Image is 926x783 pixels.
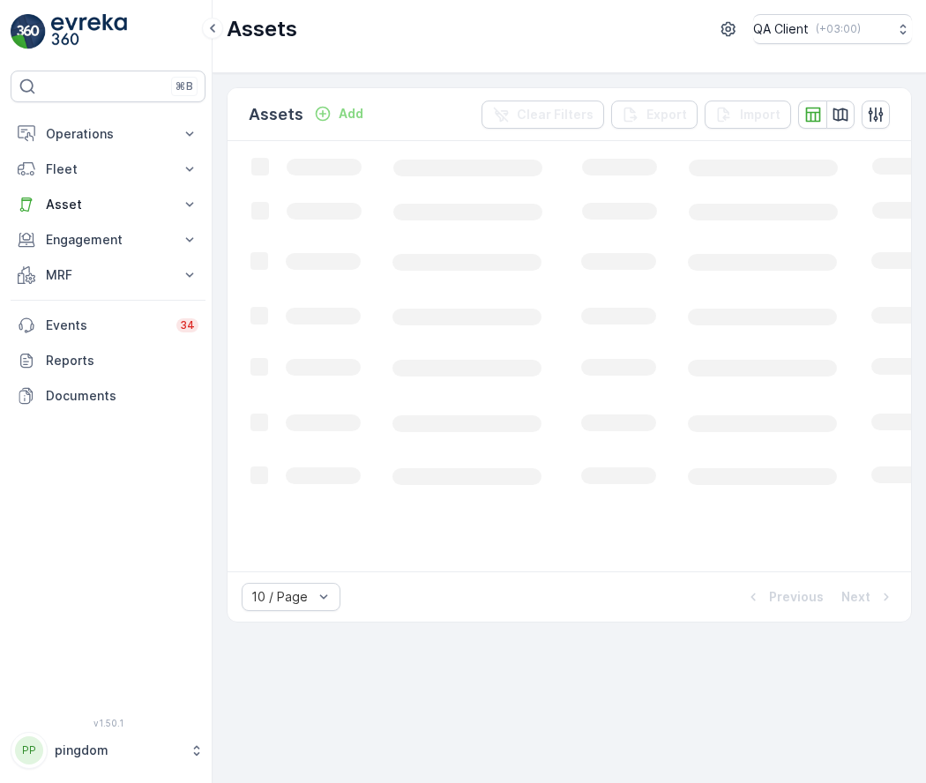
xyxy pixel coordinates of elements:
[46,160,170,178] p: Fleet
[46,266,170,284] p: MRF
[482,101,604,129] button: Clear Filters
[753,20,809,38] p: QA Client
[11,732,205,769] button: PPpingdom
[339,105,363,123] p: Add
[46,317,166,334] p: Events
[705,101,791,129] button: Import
[611,101,698,129] button: Export
[55,742,181,759] p: pingdom
[740,106,780,123] p: Import
[175,79,193,93] p: ⌘B
[249,102,303,127] p: Assets
[11,116,205,152] button: Operations
[46,231,170,249] p: Engagement
[11,14,46,49] img: logo
[46,125,170,143] p: Operations
[753,14,912,44] button: QA Client(+03:00)
[11,257,205,293] button: MRF
[51,14,127,49] img: logo_light-DOdMpM7g.png
[816,22,861,36] p: ( +03:00 )
[769,588,824,606] p: Previous
[307,103,370,124] button: Add
[11,343,205,378] a: Reports
[46,387,198,405] p: Documents
[743,586,825,608] button: Previous
[11,378,205,414] a: Documents
[11,718,205,728] span: v 1.50.1
[646,106,687,123] p: Export
[11,308,205,343] a: Events34
[15,736,43,764] div: PP
[46,196,170,213] p: Asset
[227,15,297,43] p: Assets
[517,106,594,123] p: Clear Filters
[841,588,870,606] p: Next
[180,318,195,332] p: 34
[11,187,205,222] button: Asset
[46,352,198,369] p: Reports
[11,222,205,257] button: Engagement
[11,152,205,187] button: Fleet
[840,586,897,608] button: Next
